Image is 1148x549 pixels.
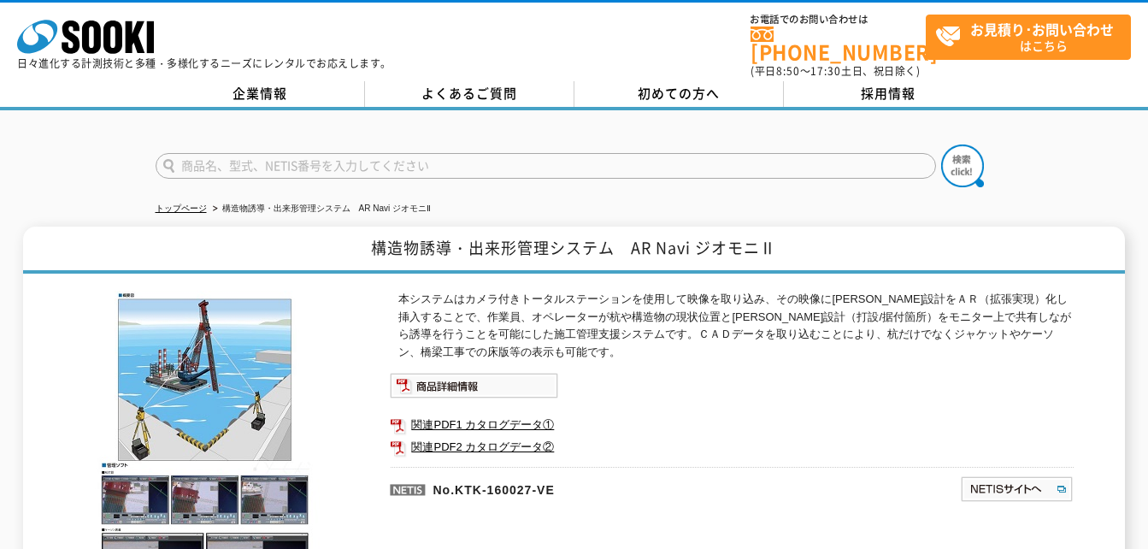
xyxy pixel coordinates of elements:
input: 商品名、型式、NETIS番号を入力してください [156,153,936,179]
span: はこちら [935,15,1130,58]
a: 関連PDF2 カタログデータ② [390,436,1074,458]
span: 8:50 [776,63,800,79]
a: [PHONE_NUMBER] [751,27,926,62]
a: 商品詳細情報システム [390,382,558,395]
span: (平日 ～ 土日、祝日除く) [751,63,920,79]
a: 採用情報 [784,81,993,107]
strong: お見積り･お問い合わせ [970,19,1114,39]
img: btn_search.png [941,145,984,187]
img: NETISサイトへ [960,475,1074,503]
p: 本システムはカメラ付きトータルステーションを使用して映像を取り込み、その映像に[PERSON_NAME]設計をＡＲ（拡張実現）化し挿入することで、作業員、オペレーターが杭や構造物の現状位置と[P... [398,291,1074,362]
a: トップページ [156,204,207,213]
a: お見積り･お問い合わせはこちら [926,15,1131,60]
a: 初めての方へ [574,81,784,107]
p: 日々進化する計測技術と多種・多様化するニーズにレンタルでお応えします。 [17,58,391,68]
span: 17:30 [810,63,841,79]
span: お電話でのお問い合わせは [751,15,926,25]
li: 構造物誘導・出来形管理システム AR Navi ジオモニⅡ [209,200,431,218]
span: 初めての方へ [638,84,720,103]
img: 商品詳細情報システム [390,373,558,398]
a: 企業情報 [156,81,365,107]
h1: 構造物誘導・出来形管理システム AR Navi ジオモニⅡ [23,227,1125,274]
p: No.KTK-160027-VE [390,467,795,508]
a: よくあるご質問 [365,81,574,107]
a: 関連PDF1 カタログデータ① [390,414,1074,436]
